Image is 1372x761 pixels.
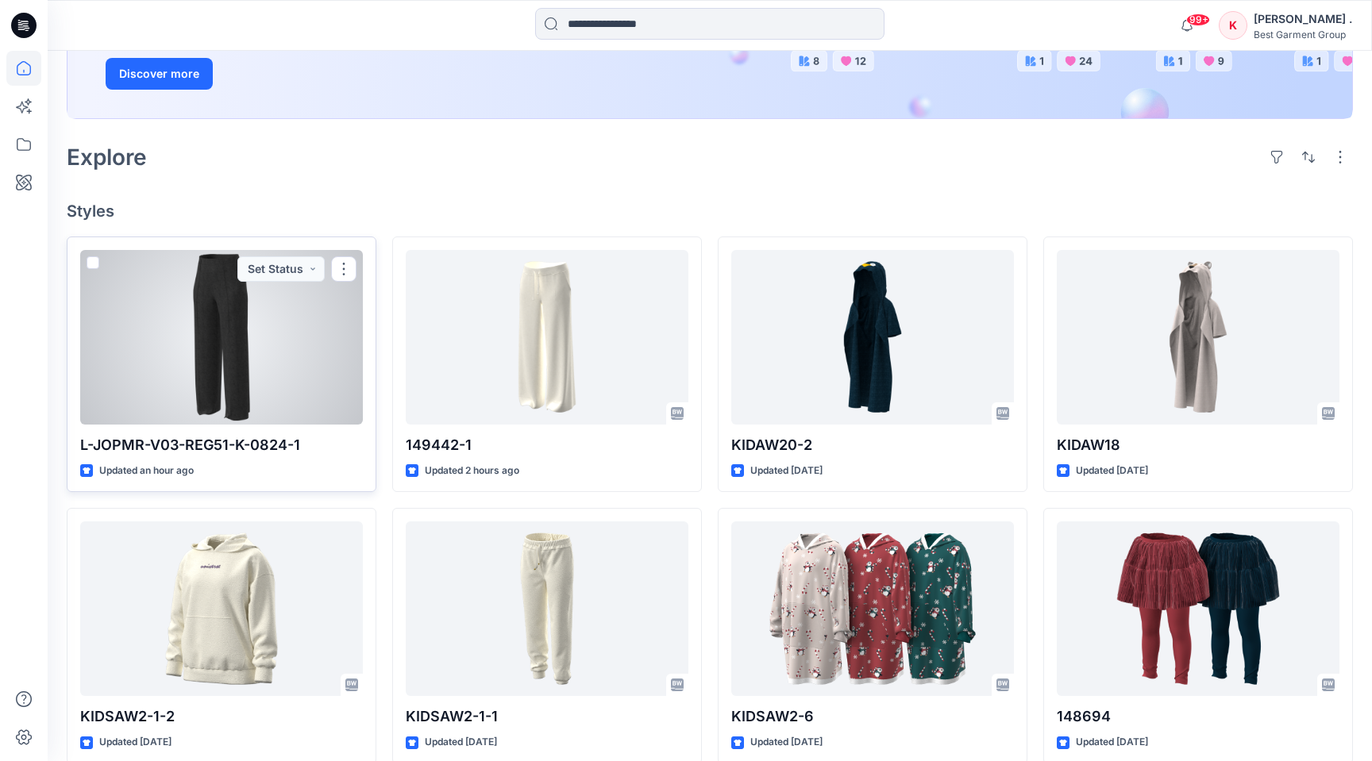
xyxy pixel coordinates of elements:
[99,734,171,751] p: Updated [DATE]
[731,250,1014,425] a: KIDAW20-2
[1219,11,1247,40] div: K
[750,734,823,751] p: Updated [DATE]
[731,434,1014,456] p: KIDAW20-2
[80,434,363,456] p: L-JOPMR-V03-REG51-K-0824-1
[425,463,519,479] p: Updated 2 hours ago
[425,734,497,751] p: Updated [DATE]
[1254,10,1352,29] div: [PERSON_NAME] .
[106,58,463,90] a: Discover more
[80,521,363,696] a: KIDSAW2-1-2
[1076,463,1148,479] p: Updated [DATE]
[406,705,688,728] p: KIDSAW2-1-1
[1057,250,1339,425] a: KIDAW18
[1186,13,1210,26] span: 99+
[67,144,147,170] h2: Explore
[99,463,194,479] p: Updated an hour ago
[406,521,688,696] a: KIDSAW2-1-1
[106,58,213,90] button: Discover more
[1057,705,1339,728] p: 148694
[406,434,688,456] p: 149442-1
[731,705,1014,728] p: KIDSAW2-6
[67,202,1353,221] h4: Styles
[1254,29,1352,40] div: Best Garment Group
[1057,521,1339,696] a: 148694
[406,250,688,425] a: 149442-1
[1057,434,1339,456] p: KIDAW18
[1076,734,1148,751] p: Updated [DATE]
[80,250,363,425] a: L-JOPMR-V03-REG51-K-0824-1
[750,463,823,479] p: Updated [DATE]
[80,705,363,728] p: KIDSAW2-1-2
[731,521,1014,696] a: KIDSAW2-6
